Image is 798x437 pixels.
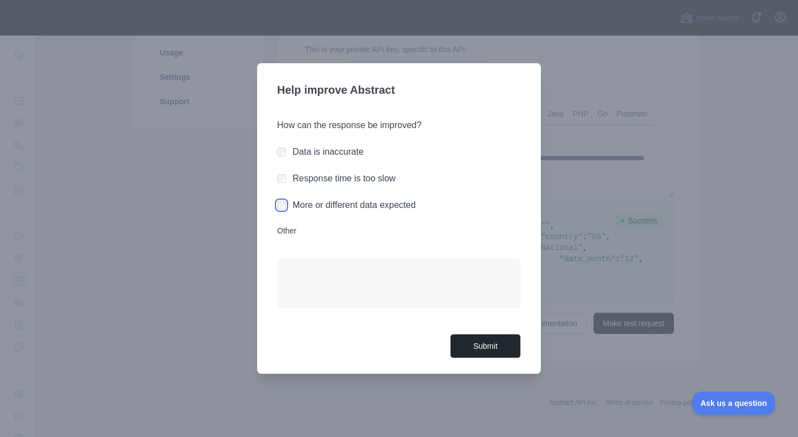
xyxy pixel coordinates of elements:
label: Data is inaccurate [293,147,364,156]
h3: Help improve Abstract [277,77,521,105]
label: Other [277,225,521,236]
label: More or different data expected [293,200,416,210]
button: Submit [450,334,521,359]
h3: How can the response be improved? [277,119,521,132]
iframe: Toggle Customer Support [692,392,776,415]
label: Response time is too slow [293,174,396,183]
